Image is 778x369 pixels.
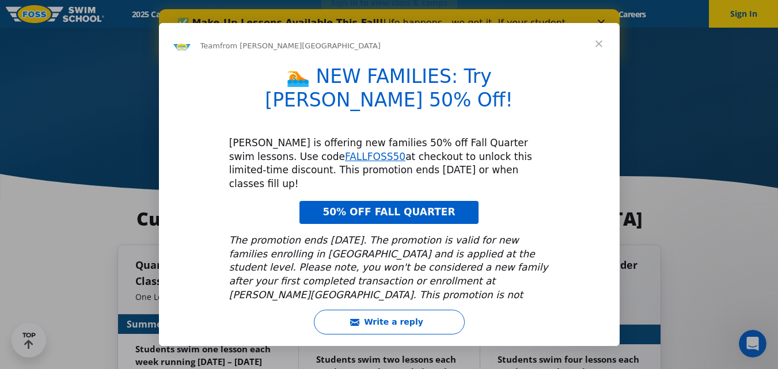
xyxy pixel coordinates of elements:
h1: 🏊 NEW FAMILIES: Try [PERSON_NAME] 50% Off! [229,65,549,119]
div: Close [439,10,450,17]
span: 50% OFF FALL QUARTER [322,206,455,218]
button: Write a reply [314,310,465,334]
a: FALLFOSS50 [345,151,405,162]
span: Close [578,23,620,64]
div: [PERSON_NAME] is offering new families 50% off Fall Quarter swim lessons. Use code at checkout to... [229,136,549,191]
a: 50% OFF FALL QUARTER [299,201,478,224]
img: Profile image for Team [173,37,191,55]
span: Team [200,41,220,50]
div: Life happens—we get it. If your student has to miss a lesson this Fall Quarter, you can reschedul... [18,8,424,54]
i: The promotion ends [DATE]. The promotion is valid for new families enrolling in [GEOGRAPHIC_DATA]... [229,234,548,328]
b: ✅ Make-Up Lessons Available This Fall! [18,8,225,19]
span: from [PERSON_NAME][GEOGRAPHIC_DATA] [220,41,381,50]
